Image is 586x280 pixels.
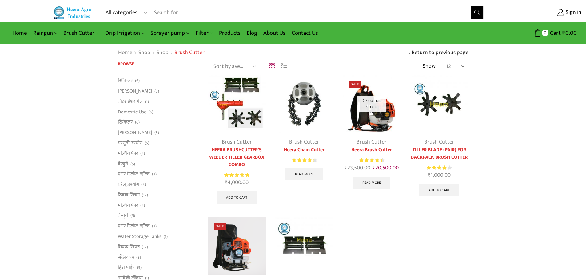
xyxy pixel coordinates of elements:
[149,109,153,115] span: (6)
[151,6,471,19] input: Search for...
[118,117,133,128] a: स्प्रिंकलर
[289,26,321,40] a: Contact Us
[222,137,252,147] a: Brush Cutter
[118,262,135,273] a: हिरा पाईप
[118,231,161,242] a: Water Storage Tanks
[118,86,152,97] a: [PERSON_NAME]
[145,140,149,146] span: (5)
[471,6,483,19] button: Search button
[118,60,134,67] span: Browse
[137,265,142,271] span: (3)
[193,26,216,40] a: Filter
[208,75,266,133] img: Heera Brush Cutter’s Weeder Tiller Gearbox Combo
[225,178,249,187] bdi: 4,000.00
[138,49,151,57] a: Shop
[135,78,140,84] span: (6)
[349,81,361,88] span: Sale
[118,190,140,200] a: ठिबक सिंचन
[224,172,249,178] div: Rated 5.00 out of 5
[412,49,468,57] a: Return to previous page
[142,244,148,250] span: (12)
[285,168,323,180] a: Read more about “Heera Chain Cutter”
[118,148,138,159] a: मल्चिंग पेपर
[562,28,565,38] span: ₹
[359,157,384,164] div: Rated 4.55 out of 5
[214,223,226,230] span: Sale
[410,75,468,133] img: Tiller Blade for Backpack Brush Cutter
[225,178,228,187] span: ₹
[118,107,146,117] a: Domestic Use
[142,192,148,198] span: (12)
[141,182,146,188] span: (5)
[118,200,138,211] a: मल्चिंग पेपर
[542,30,548,36] span: 0
[343,146,401,154] a: Heera Brush Cutter
[118,221,150,231] a: एअर रिलीज व्हाॅल्व
[424,137,454,147] a: Brush Cutter
[208,146,266,168] a: HEERA BRUSHCUTTER’S WEEDER TILLER GEARBOX COMBO
[244,26,260,40] a: Blog
[60,26,102,40] a: Brush Cutter
[118,252,134,262] a: स्प्रेअर पंप
[147,26,192,40] a: Sprayer pump
[373,163,399,172] bdi: 20,500.00
[140,203,145,209] span: (2)
[118,77,133,86] a: स्प्रिंकलर
[345,163,347,172] span: ₹
[343,75,401,133] img: Heera Brush Cutter
[164,234,168,240] span: (1)
[118,179,139,190] a: घरेलू उपयोग
[156,49,169,57] a: Shop
[564,9,581,17] span: Sign in
[118,49,205,57] nav: Breadcrumb
[154,88,159,94] span: (3)
[102,26,147,40] a: Drip Irrigation
[410,146,468,161] a: TILLER BLADE (PAIR) FOR BACKPACK BRUSH CUTTER
[548,29,561,37] span: Cart
[140,151,145,157] span: (2)
[292,157,317,164] div: Rated 4.50 out of 5
[118,49,133,57] a: Home
[118,242,140,252] a: ठिबक सिंचन
[9,26,30,40] a: Home
[428,171,451,180] bdi: 1,000.00
[490,27,577,39] a: 0 Cart ₹0.00
[224,172,249,178] span: Rated out of 5
[419,184,460,196] a: Add to cart: “TILLER BLADE (PAIR) FOR BACKPACK BRUSH CUTTER”
[357,137,387,147] a: Brush Cutter
[427,164,447,171] span: Rated out of 5
[130,213,135,219] span: (5)
[373,163,375,172] span: ₹
[145,99,149,105] span: (1)
[208,62,260,71] select: Shop order
[353,177,391,189] a: Read more about “Heera Brush Cutter”
[357,96,386,112] p: Out of stock
[359,157,382,164] span: Rated out of 5
[493,7,581,18] a: Sign in
[118,128,152,138] a: [PERSON_NAME]
[118,211,128,221] a: वेन्चुरी
[152,171,157,177] span: (3)
[118,169,150,179] a: एअर रिलीज व्हाॅल्व
[30,26,60,40] a: Raingun
[130,161,135,167] span: (5)
[562,28,577,38] bdi: 0.00
[275,217,333,275] img: Weeder Blade For Brush Cutter
[118,159,128,169] a: वेन्चुरी
[289,137,319,147] a: Brush Cutter
[275,75,333,133] img: Heera Chain Cutter
[208,217,266,275] img: Heera Hybrid Brush Cutter
[275,146,333,154] a: Heera Chain Cutter
[136,254,141,261] span: (3)
[216,26,244,40] a: Products
[260,26,289,40] a: About Us
[217,191,257,204] a: Add to cart: “HEERA BRUSHCUTTER'S WEEDER TILLER GEARBOX COMBO”
[292,157,314,164] span: Rated out of 5
[152,223,157,229] span: (3)
[174,49,205,56] h1: Brush Cutter
[154,130,159,136] span: (3)
[118,96,143,107] a: वॉटर प्रेशर गेज
[135,119,140,125] span: (6)
[427,164,452,171] div: Rated 4.00 out of 5
[428,171,431,180] span: ₹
